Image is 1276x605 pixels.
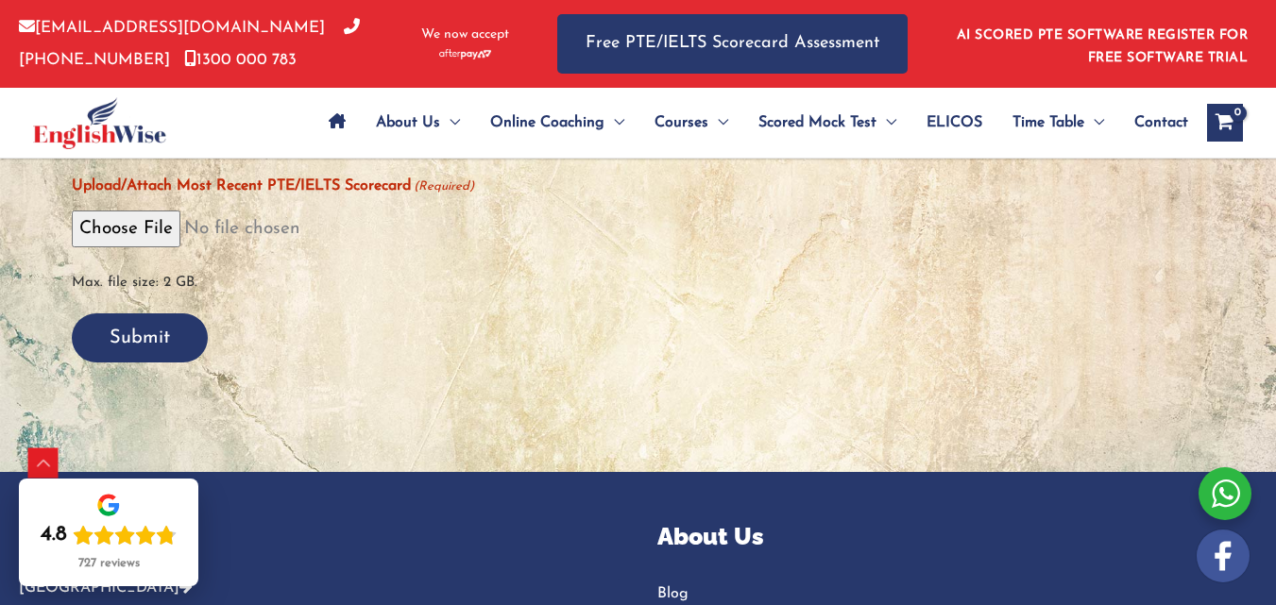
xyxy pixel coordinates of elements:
[184,52,297,68] a: 1300 000 783
[911,90,997,156] a: ELICOS
[927,90,982,156] span: ELICOS
[475,90,639,156] a: Online CoachingMenu Toggle
[72,255,1205,298] span: Max. file size: 2 GB.
[743,90,911,156] a: Scored Mock TestMenu Toggle
[412,171,474,202] span: (Required)
[945,13,1257,75] aside: Header Widget 1
[72,171,474,202] label: Upload/Attach Most Recent PTE/IELTS Scorecard
[78,556,140,571] div: 727 reviews
[1119,90,1188,156] a: Contact
[33,97,166,149] img: cropped-ew-logo
[1197,529,1250,582] img: white-facebook.png
[604,90,624,156] span: Menu Toggle
[19,20,360,67] a: [PHONE_NUMBER]
[314,90,1188,156] nav: Site Navigation: Main Menu
[657,519,1258,555] p: About Us
[421,25,509,44] span: We now accept
[876,90,896,156] span: Menu Toggle
[19,519,620,555] p: Locations
[439,49,491,59] img: Afterpay-Logo
[758,90,876,156] span: Scored Mock Test
[19,20,325,36] a: [EMAIL_ADDRESS][DOMAIN_NAME]
[1207,104,1243,142] a: View Shopping Cart, empty
[440,90,460,156] span: Menu Toggle
[490,90,604,156] span: Online Coaching
[655,90,708,156] span: Courses
[997,90,1119,156] a: Time TableMenu Toggle
[72,313,208,362] input: Submit
[557,14,908,74] a: Free PTE/IELTS Scorecard Assessment
[41,522,67,548] div: 4.8
[361,90,475,156] a: About UsMenu Toggle
[1134,90,1188,156] span: Contact
[957,28,1249,65] a: AI SCORED PTE SOFTWARE REGISTER FOR FREE SOFTWARE TRIAL
[639,90,743,156] a: CoursesMenu Toggle
[1084,90,1104,156] span: Menu Toggle
[708,90,728,156] span: Menu Toggle
[41,522,177,548] div: Rating: 4.8 out of 5
[376,90,440,156] span: About Us
[1012,90,1084,156] span: Time Table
